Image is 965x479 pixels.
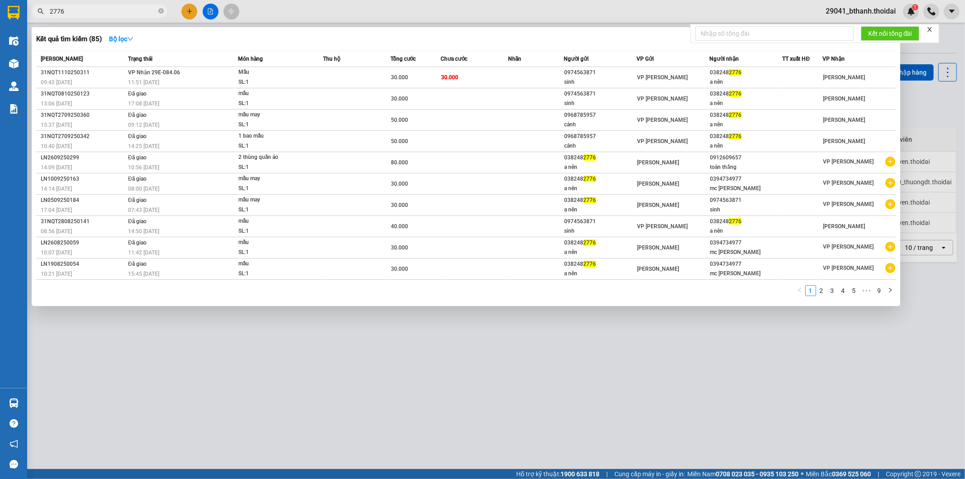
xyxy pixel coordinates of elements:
[823,138,865,144] span: [PERSON_NAME]
[128,261,147,267] span: Đã giao
[41,164,72,171] span: 14:09 [DATE]
[695,26,854,41] input: Nhập số tổng đài
[128,239,147,246] span: Đã giao
[565,248,637,257] div: a nên
[584,176,596,182] span: 2776
[584,154,596,161] span: 2776
[238,163,306,172] div: SL: 1
[128,91,147,97] span: Đã giao
[238,110,306,120] div: mẫu may
[637,202,680,208] span: [PERSON_NAME]
[565,174,637,184] div: 038248
[238,153,306,163] div: 2 thùng quần áo
[885,263,895,273] span: plus-circle
[238,226,306,236] div: SL: 1
[41,68,125,77] div: 31NQT1110250311
[41,249,72,256] span: 10:07 [DATE]
[238,248,306,258] div: SL: 1
[391,138,408,144] span: 50.000
[238,269,306,279] div: SL: 1
[885,242,895,252] span: plus-circle
[238,259,306,269] div: mẫu
[885,285,896,296] li: Next Page
[41,122,72,128] span: 15:37 [DATE]
[41,79,72,86] span: 09:42 [DATE]
[391,266,408,272] span: 30.000
[838,285,849,296] li: 4
[128,69,180,76] span: VP Nhận 29E-084.06
[41,228,72,235] span: 08:56 [DATE]
[710,163,782,172] div: toàn thắng
[823,223,865,230] span: [PERSON_NAME]
[710,248,782,257] div: mc [PERSON_NAME]
[827,285,838,296] li: 3
[238,89,306,99] div: mẫu
[637,138,688,144] span: VP [PERSON_NAME]
[710,184,782,193] div: mc [PERSON_NAME]
[710,153,782,163] div: 0912609657
[50,6,157,16] input: Tìm tên, số ĐT hoặc mã đơn
[391,74,408,81] span: 30.000
[158,7,164,16] span: close-circle
[849,285,860,296] li: 5
[885,199,895,209] span: plus-circle
[729,133,742,139] span: 2776
[823,74,865,81] span: [PERSON_NAME]
[41,186,72,192] span: 14:14 [DATE]
[128,56,152,62] span: Trạng thái
[823,180,874,186] span: VP [PERSON_NAME]
[710,217,782,226] div: 038248
[238,67,306,77] div: Mẫu
[805,285,816,296] li: 1
[238,141,306,151] div: SL: 1
[128,79,159,86] span: 11:51 [DATE]
[41,56,83,62] span: [PERSON_NAME]
[565,196,637,205] div: 038248
[710,174,782,184] div: 0394734977
[41,174,125,184] div: LN1009250163
[885,285,896,296] button: right
[109,35,133,43] strong: Bộ lọc
[565,120,637,129] div: cảnh
[860,285,874,296] li: Next 5 Pages
[238,184,306,194] div: SL: 1
[710,269,782,278] div: mc [PERSON_NAME]
[637,96,688,102] span: VP [PERSON_NAME]
[823,56,845,62] span: VP Nhận
[710,141,782,151] div: a nên
[637,223,688,230] span: VP [PERSON_NAME]
[710,259,782,269] div: 0394734977
[565,77,637,87] div: sinh
[41,259,125,269] div: LN1908250054
[885,157,895,167] span: plus-circle
[441,74,458,81] span: 30.000
[128,112,147,118] span: Đã giao
[885,178,895,188] span: plus-circle
[41,207,72,213] span: 17:04 [DATE]
[794,285,805,296] li: Previous Page
[637,117,688,123] span: VP [PERSON_NAME]
[584,239,596,246] span: 2776
[238,131,306,141] div: 1 bao mẫu
[637,244,680,251] span: [PERSON_NAME]
[827,286,837,296] a: 3
[564,56,589,62] span: Người gửi
[128,164,159,171] span: 10:56 [DATE]
[710,205,782,215] div: sinh
[806,286,816,296] a: 1
[10,440,18,448] span: notification
[729,218,742,225] span: 2776
[238,238,306,248] div: mẫu
[729,91,742,97] span: 2776
[102,32,141,46] button: Bộ lọcdown
[565,163,637,172] div: a nên
[710,226,782,236] div: a nên
[565,110,637,120] div: 0968785957
[817,286,827,296] a: 2
[860,285,874,296] span: •••
[128,101,159,107] span: 17:08 [DATE]
[127,36,133,42] span: down
[36,34,102,44] h3: Kết quả tìm kiếm ( 85 )
[710,238,782,248] div: 0394734977
[390,56,416,62] span: Tổng cước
